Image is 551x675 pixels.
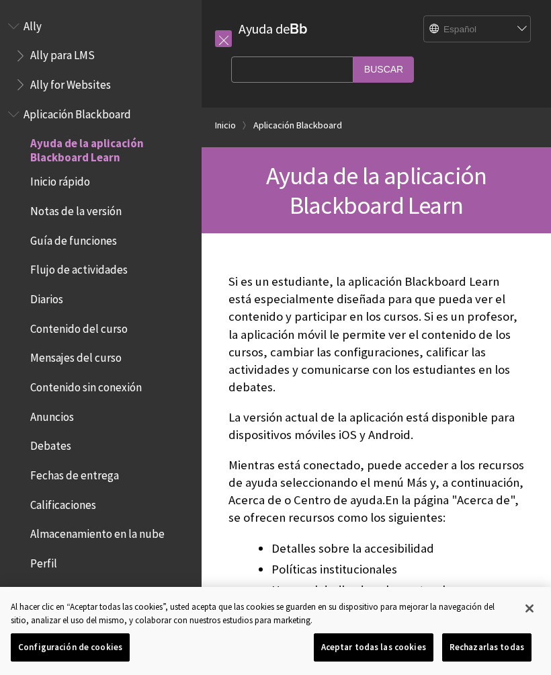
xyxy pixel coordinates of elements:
span: Ayuda de la aplicación Blackboard Learn [30,132,192,164]
span: Flujo de actividades [30,259,128,277]
span: Mensajes del curso [30,347,122,365]
li: Políticas institucionales [271,560,524,579]
strong: Bb [290,20,308,38]
button: Cerrar [515,594,544,623]
p: La versión actual de la aplicación está disponible para dispositivos móviles iOS y Android. [228,409,524,444]
span: Anuncios [30,405,74,424]
span: Notificaciones de inserción [30,582,161,600]
button: Aceptar todas las cookies [314,633,433,662]
span: Almacenamiento en la nube [30,523,165,541]
span: Calificaciones [30,493,96,512]
div: Al hacer clic en “Aceptar todas las cookies”, usted acepta que las cookies se guarden en su dispo... [11,600,513,627]
span: Contenido del curso [30,317,128,335]
span: Notas de la versión [30,200,122,218]
span: Ally for Websites [30,73,111,91]
span: Ally [24,15,42,33]
span: Contenido sin conexión [30,376,142,394]
select: Site Language Selector [424,16,532,43]
nav: Book outline for Anthology Ally Help [8,15,194,96]
button: Rechazarlas todas [442,633,532,662]
input: Buscar [353,56,414,83]
li: Un canal dedicado solamente a los comentarios sobre la aplicación móvil [271,581,524,619]
button: Configuración de cookies [11,633,130,662]
span: Aplicación Blackboard [24,103,131,121]
a: Aplicación Blackboard [253,117,342,134]
a: Ayuda deBb [239,20,308,37]
span: Diarios [30,288,63,306]
span: Perfil [30,552,57,570]
span: Guía de funciones [30,229,117,247]
p: Mientras está conectado, puede acceder a los recursos de ayuda seleccionando el menú Más y, a con... [228,456,524,527]
li: Detalles sobre la accesibilidad [271,539,524,558]
p: Si es un estudiante, la aplicación Blackboard Learn está especialmente diseñada para que pueda ve... [228,273,524,396]
span: Inicio rápido [30,171,90,189]
span: Debates [30,435,71,453]
span: Ayuda de la aplicación Blackboard Learn [266,160,486,221]
a: Inicio [215,117,236,134]
span: Ally para LMS [30,44,95,63]
span: Fechas de entrega [30,464,119,482]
